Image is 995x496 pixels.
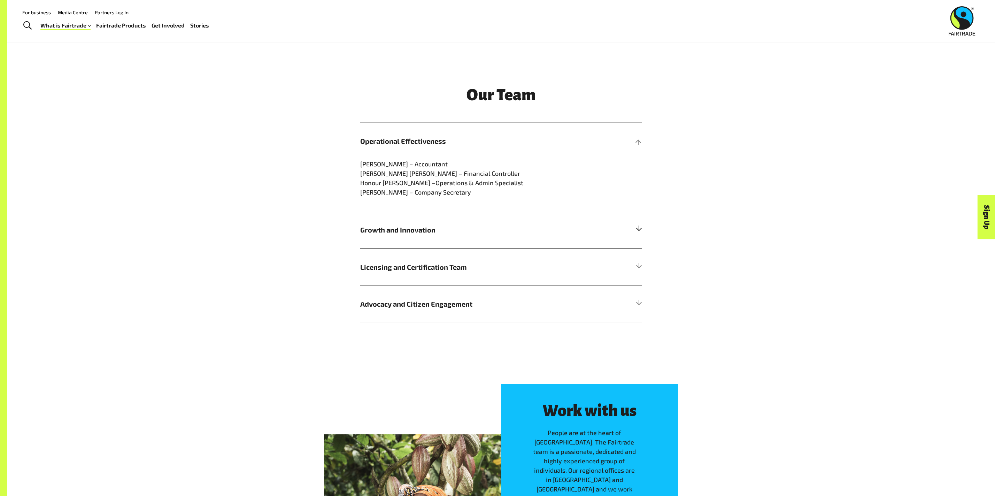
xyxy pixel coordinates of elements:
[40,21,91,31] a: What is Fairtrade
[19,17,36,34] a: Toggle Search
[152,21,185,31] a: Get Involved
[360,225,571,235] span: Growth and Innovation
[360,159,642,197] p: [PERSON_NAME] – Accountant Honour [PERSON_NAME] – [PERSON_NAME] – Company Secretary
[360,262,571,272] span: Licensing and Certification Team
[95,9,129,15] a: Partners Log In
[360,299,571,309] span: Advocacy and Citizen Engagement
[190,21,209,31] a: Stories
[58,9,88,15] a: Media Centre
[22,9,51,15] a: For business
[360,170,408,177] span: [PERSON_NAME]
[96,21,146,31] a: Fairtrade Products
[360,136,571,146] span: Operational Effectiveness
[949,6,975,36] img: Fairtrade Australia New Zealand logo
[360,86,642,104] h2: Our Team
[409,170,520,177] span: [PERSON_NAME] – Financial Controller
[531,402,649,419] h3: Work with us
[435,179,523,187] span: Operations & Admin Specialist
